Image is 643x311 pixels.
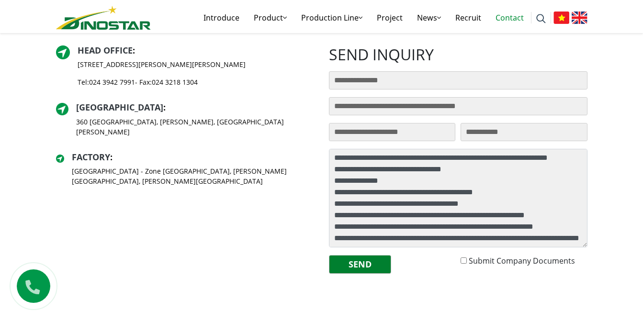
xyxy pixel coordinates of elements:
[370,2,410,33] a: Project
[448,2,488,33] a: Recruit
[56,103,68,115] img: directer
[247,2,294,33] a: Product
[488,2,531,33] a: Contact
[72,152,315,163] h2: :
[89,78,135,87] a: 024 3942 7991
[78,44,133,56] a: Head Office
[152,78,198,87] a: 024 3218 1304
[553,11,569,24] img: Vietnamese
[329,45,587,64] h2: Send Inquiry
[78,59,246,69] p: [STREET_ADDRESS][PERSON_NAME][PERSON_NAME]
[56,45,70,59] img: directer
[56,6,151,30] img: logo
[469,255,575,267] label: Submit Company Documents
[536,14,546,23] img: search
[410,2,448,33] a: News
[254,12,283,23] font: Product
[76,101,163,113] a: [GEOGRAPHIC_DATA]
[294,2,370,33] a: Production Line
[572,11,587,24] img: English
[56,155,64,163] img: directer
[196,2,247,33] a: Introduce
[78,77,246,87] p: Tel: - Fax:
[76,117,315,137] p: 360 [GEOGRAPHIC_DATA], [PERSON_NAME], [GEOGRAPHIC_DATA][PERSON_NAME]
[72,166,315,186] p: [GEOGRAPHIC_DATA] - Zone [GEOGRAPHIC_DATA], [PERSON_NAME][GEOGRAPHIC_DATA], [PERSON_NAME][GEOGRAP...
[301,12,359,23] font: Production Line
[72,151,110,163] a: Factory
[417,12,437,23] font: News
[329,255,391,274] button: Send
[76,102,315,113] h2: :
[78,45,246,56] h2: :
